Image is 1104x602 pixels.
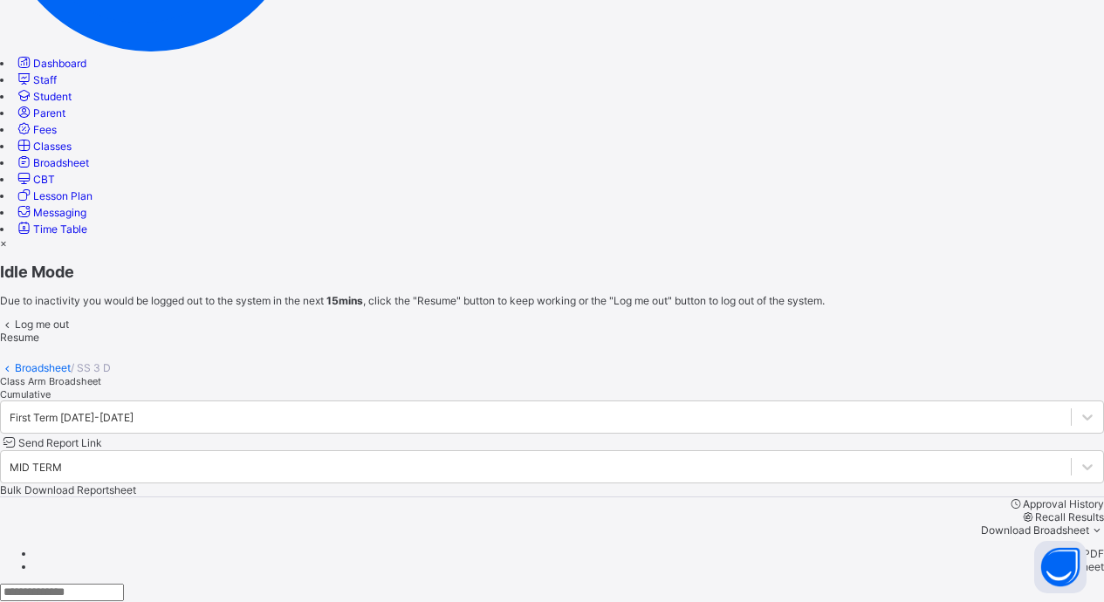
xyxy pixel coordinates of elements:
[33,156,89,169] span: Broadsheet
[33,106,65,120] span: Parent
[1034,541,1087,593] button: Open asap
[15,361,71,374] a: Broadsheet
[1035,510,1104,523] span: Recall Results
[15,106,65,120] a: Parent
[35,560,1104,573] li: dropdown-list-item-text-1
[15,173,55,186] a: CBT
[15,57,86,70] a: Dashboard
[981,523,1089,537] span: Download Broadsheet
[10,410,134,423] div: First Term [DATE]-[DATE]
[33,90,72,103] span: Student
[35,547,1104,560] li: dropdown-list-item-text-0
[1023,497,1104,510] span: Approval History
[33,189,93,202] span: Lesson Plan
[15,206,86,219] a: Messaging
[15,140,72,153] a: Classes
[15,222,87,236] a: Time Table
[10,460,62,473] div: MID TERM
[33,123,57,136] span: Fees
[15,189,93,202] a: Lesson Plan
[33,206,86,219] span: Messaging
[33,73,57,86] span: Staff
[15,73,57,86] a: Staff
[33,222,87,236] span: Time Table
[18,436,102,449] span: Send Report Link
[326,294,363,307] strong: 15mins
[15,156,89,169] a: Broadsheet
[15,90,72,103] a: Student
[71,361,111,374] span: / SS 3 D
[33,140,72,153] span: Classes
[33,57,86,70] span: Dashboard
[15,318,69,331] span: Log me out
[33,173,55,186] span: CBT
[15,123,57,136] a: Fees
